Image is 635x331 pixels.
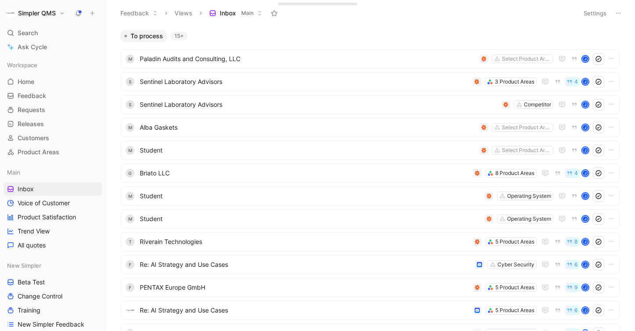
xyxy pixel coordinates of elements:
[565,237,580,247] button: 8
[140,282,469,293] span: PENTAX Europe GmbH
[582,284,588,291] div: J
[126,55,134,63] div: M
[4,7,67,19] button: Simpler QMSSimpler QMS
[4,131,102,145] a: Customers
[140,191,481,201] span: Student
[565,77,580,87] button: 4
[565,283,580,292] button: 9
[582,239,588,245] div: J
[4,40,102,54] a: Ask Cycle
[4,117,102,131] a: Releases
[121,95,620,114] a: SSentinel Laboratory AdvisorsCompetitorJ
[121,209,620,229] a: MStudentOperating SystemJ
[126,215,134,223] div: M
[4,103,102,116] a: Requests
[574,308,578,313] span: 6
[507,192,551,200] div: Operating System
[18,241,46,250] span: All quotes
[4,182,102,196] a: Inbox
[140,236,469,247] span: Riverain Technologies
[18,213,76,222] span: Product Satisfaction
[6,9,15,18] img: Simpler QMS
[4,75,102,88] a: Home
[121,278,620,297] a: FPENTAX Europe GmbH5 Product Areas9J
[18,306,40,315] span: Training
[495,169,534,178] div: 8 Product Areas
[582,307,588,313] div: J
[495,237,534,246] div: 5 Product Areas
[7,61,37,69] span: Workspace
[524,100,551,109] div: Competitor
[140,168,469,178] span: Briato LLC
[121,186,620,206] a: MStudentOperating SystemJ
[4,211,102,224] a: Product Satisfaction
[126,192,134,200] div: M
[502,123,551,132] div: Select Product Areas
[121,164,620,183] a: GBriato LLC8 Product Areas4J
[4,259,102,272] div: New Simpler
[4,239,102,252] a: All quotes
[502,55,551,63] div: Select Product Areas
[582,170,588,176] div: J
[565,306,580,315] button: 6
[18,77,34,86] span: Home
[140,54,476,64] span: Paladin Audits and Consulting, LLC
[120,30,167,42] button: To process
[18,148,59,156] span: Product Areas
[18,227,50,236] span: Trend View
[4,318,102,331] a: New Simpler Feedback
[18,320,84,329] span: New Simpler Feedback
[140,214,481,224] span: Student
[18,91,46,100] span: Feedback
[495,283,534,292] div: 5 Product Areas
[4,276,102,289] a: Beta Test
[582,79,588,85] div: J
[565,260,580,269] button: 6
[140,76,469,87] span: Sentinel Laboratory Advisors
[126,100,134,109] div: S
[18,278,45,287] span: Beta Test
[497,260,534,269] div: Cyber Security
[7,261,41,270] span: New Simpler
[4,290,102,303] a: Change Control
[126,77,134,86] div: S
[4,58,102,72] div: Workspace
[140,305,469,316] span: Re: AI Strategy and Use Cases
[18,292,62,301] span: Change Control
[18,185,34,193] span: Inbox
[574,239,578,244] span: 8
[126,283,134,292] div: F
[495,77,534,86] div: 3 Product Areas
[121,118,620,137] a: MAlba GasketsSelect Product AreasJ
[582,147,588,153] div: J
[140,122,476,133] span: Alba Gaskets
[565,168,580,178] button: 4
[140,259,472,270] span: Re: AI Strategy and Use Cases
[126,169,134,178] div: G
[121,301,620,320] a: logoRe: AI Strategy and Use Cases5 Product Areas6J
[4,225,102,238] a: Trend View
[574,171,578,176] span: 4
[140,99,498,110] span: Sentinel Laboratory Advisors
[582,56,588,62] div: J
[116,7,162,20] button: Feedback
[121,141,620,160] a: MStudentSelect Product AreasJ
[18,199,70,207] span: Voice of Customer
[4,89,102,102] a: Feedback
[121,232,620,251] a: TRiverain Technologies5 Product Areas8J
[4,26,102,40] div: Search
[131,32,163,40] span: To process
[126,123,134,132] div: M
[582,193,588,199] div: J
[18,120,44,128] span: Releases
[507,215,551,223] div: Operating System
[18,42,47,52] span: Ask Cycle
[502,146,551,155] div: Select Product Areas
[126,306,134,315] img: logo
[121,72,620,91] a: SSentinel Laboratory Advisors3 Product Areas4J
[126,260,134,269] div: F
[126,237,134,246] div: T
[121,49,620,69] a: MPaladin Audits and Consulting, LLCSelect Product AreasJ
[582,102,588,108] div: J
[574,262,578,267] span: 6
